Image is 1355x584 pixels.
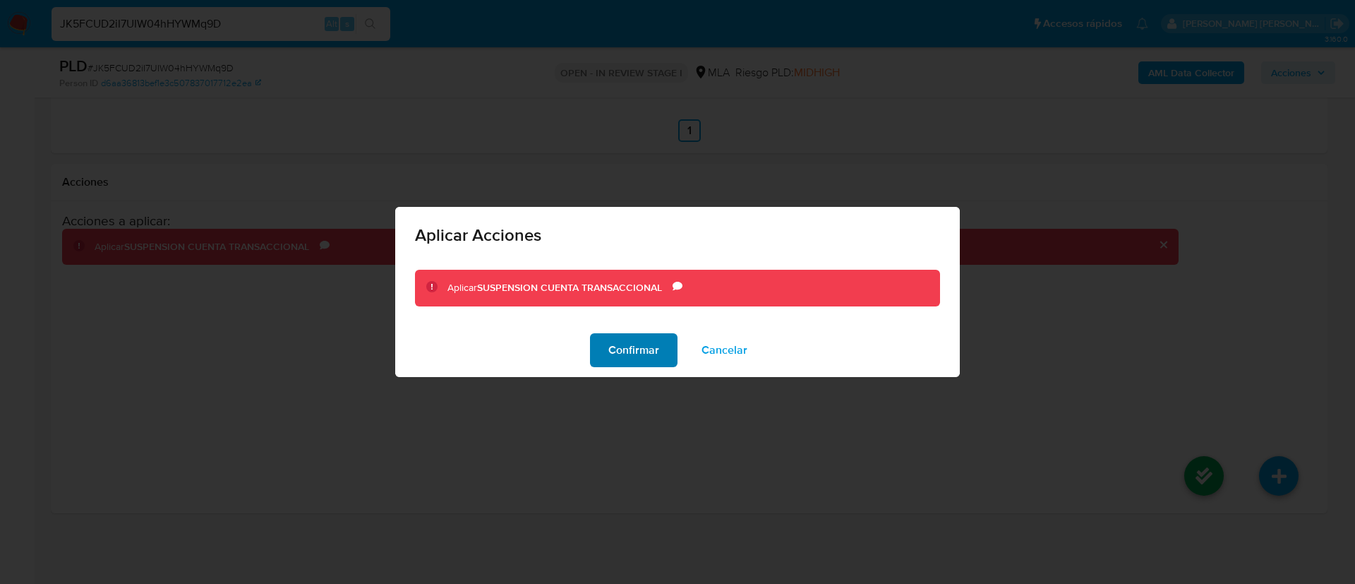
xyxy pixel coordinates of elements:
span: Cancelar [701,335,747,366]
div: Aplicar [447,281,673,295]
span: Confirmar [608,335,659,366]
button: Cancelar [683,333,766,367]
button: Confirmar [590,333,677,367]
b: SUSPENSION CUENTA TRANSACCIONAL [477,280,662,294]
span: Aplicar Acciones [415,227,940,244]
